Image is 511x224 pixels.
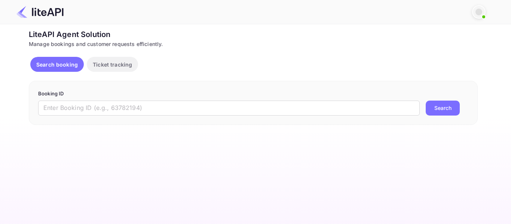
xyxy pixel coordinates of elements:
[426,101,460,116] button: Search
[38,101,420,116] input: Enter Booking ID (e.g., 63782194)
[29,40,478,48] div: Manage bookings and customer requests efficiently.
[16,6,64,18] img: LiteAPI Logo
[93,61,132,68] p: Ticket tracking
[38,90,468,98] p: Booking ID
[29,29,478,40] div: LiteAPI Agent Solution
[36,61,78,68] p: Search booking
